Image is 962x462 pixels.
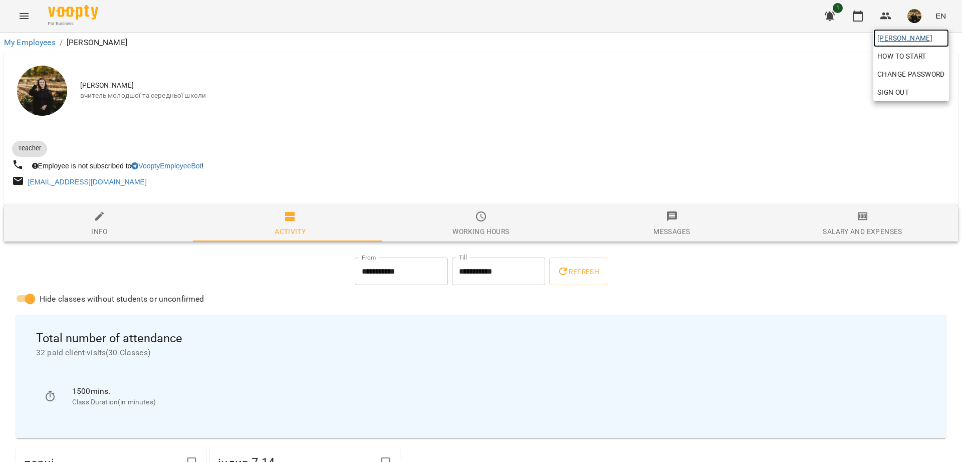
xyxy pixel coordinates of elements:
[873,29,949,47] a: [PERSON_NAME]
[877,86,909,98] span: Sign Out
[877,50,926,62] span: How to start
[873,65,949,83] a: Change Password
[877,32,945,44] span: [PERSON_NAME]
[873,47,930,65] a: How to start
[877,68,945,80] span: Change Password
[873,83,949,101] button: Sign Out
